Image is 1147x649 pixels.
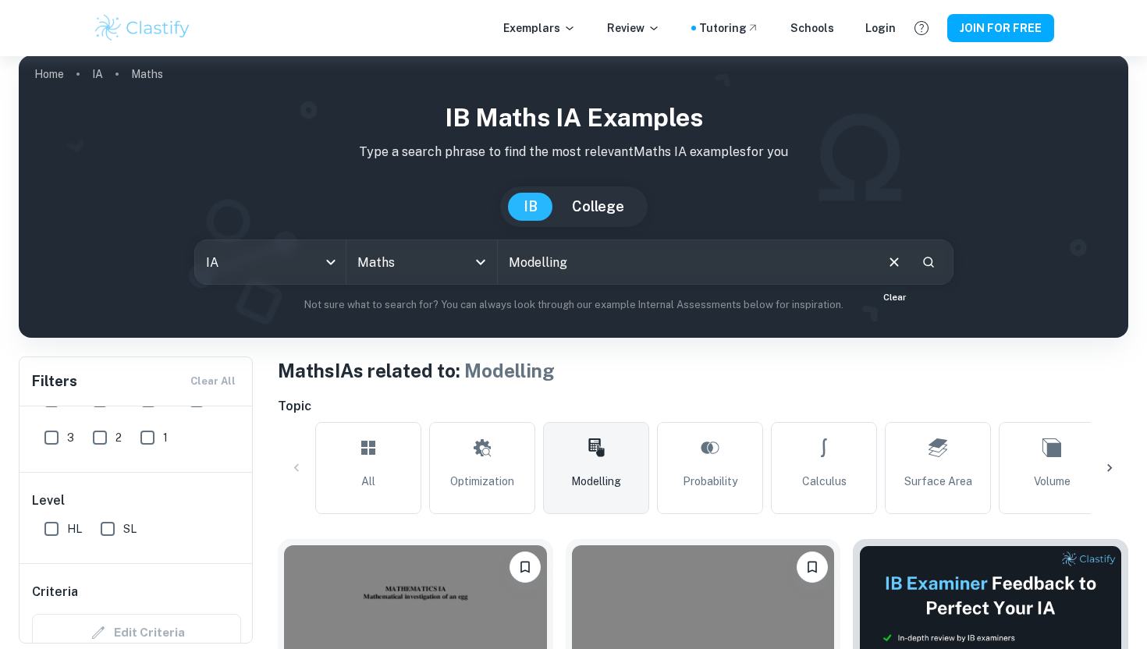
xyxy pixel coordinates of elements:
a: Login [865,20,896,37]
p: Review [607,20,660,37]
button: Clear [879,247,909,277]
span: Optimization [450,473,514,490]
button: Open [470,251,492,273]
button: Please log in to bookmark exemplars [797,551,828,583]
div: Clear [877,288,912,307]
span: 1 [163,429,168,446]
div: IA [195,240,346,284]
p: Exemplars [503,20,576,37]
h1: Maths IAs related to: [278,356,1128,385]
button: Help and Feedback [908,15,935,41]
span: Surface Area [904,473,972,490]
span: 2 [115,429,122,446]
span: Calculus [802,473,847,490]
p: Maths [131,66,163,83]
h6: Level [32,491,241,510]
span: All [361,473,375,490]
h6: Filters [32,371,77,392]
span: HL [67,520,82,537]
span: Volume [1034,473,1071,490]
a: IA [92,63,103,85]
button: Please log in to bookmark exemplars [510,551,541,583]
p: Type a search phrase to find the most relevant Maths IA examples for you [31,143,1116,161]
button: JOIN FOR FREE [947,14,1054,42]
a: Schools [790,20,834,37]
span: Probability [683,473,737,490]
button: IB [508,193,553,221]
h6: Criteria [32,583,78,601]
span: SL [123,520,137,537]
button: Search [915,249,942,275]
button: College [556,193,640,221]
a: Tutoring [699,20,759,37]
span: 3 [67,429,74,446]
p: Not sure what to search for? You can always look through our example Internal Assessments below f... [31,297,1116,313]
a: Home [34,63,64,85]
span: Modelling [571,473,621,490]
input: E.g. neural networks, space, population modelling... [498,240,873,284]
h6: Topic [278,397,1128,416]
span: Modelling [464,360,555,381]
h1: IB Maths IA examples [31,99,1116,137]
img: Clastify logo [93,12,192,44]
